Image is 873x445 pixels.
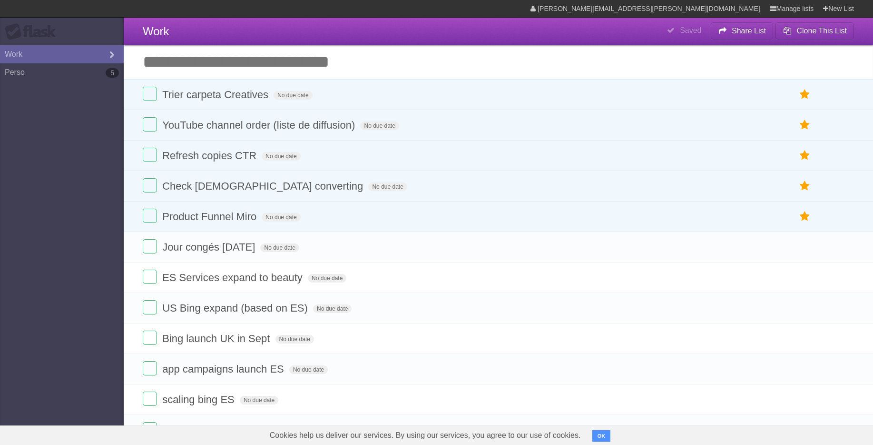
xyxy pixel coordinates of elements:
label: Done [143,331,157,345]
span: scaling bing ES [162,394,237,405]
span: US Bing expand (based on ES) [162,302,310,314]
span: Check [DEMOGRAPHIC_DATA] converting [162,180,365,192]
span: No due date [262,152,300,161]
label: Done [143,117,157,131]
label: Star task [796,117,814,133]
span: ES Services expand to beauty [162,272,305,283]
label: Star task [796,87,814,102]
b: Share List [732,27,766,35]
button: OK [592,430,611,442]
label: Done [143,87,157,101]
label: Done [143,300,157,314]
span: No due date [308,274,346,283]
button: Share List [711,22,774,40]
span: Jour congés [DATE] [162,241,257,253]
span: YouTube channel order (liste de diffusion) [162,119,357,131]
label: Done [143,239,157,253]
span: Refresh copies CTR [162,150,259,162]
span: Cookies help us deliver our services. By using our services, you agree to our use of cookies. [260,426,590,445]
div: Flask [5,23,62,40]
label: Done [143,422,157,436]
b: 5 [106,68,119,78]
span: No due date [262,213,300,222]
b: Saved [680,26,701,34]
span: Product Funnel Miro [162,211,259,222]
span: Bing launch UK in Sept [162,333,272,344]
span: No due date [274,91,312,100]
span: No due date [240,396,278,405]
span: Kewords inventory per Generic ([GEOGRAPHIC_DATA]) [162,424,427,436]
label: Star task [796,178,814,194]
label: Done [143,209,157,223]
label: Star task [796,209,814,224]
span: No due date [275,335,314,344]
label: Done [143,270,157,284]
label: Star task [796,148,814,163]
label: Done [143,148,157,162]
span: Work [143,25,169,38]
label: Done [143,178,157,192]
span: No due date [360,121,399,130]
span: No due date [313,304,352,313]
label: Done [143,392,157,406]
button: Clone This List [775,22,854,40]
b: Clone This List [796,27,847,35]
span: No due date [289,365,328,374]
span: No due date [368,182,407,191]
label: Done [143,361,157,375]
span: No due date [260,243,299,252]
span: Trier carpeta Creatives [162,89,271,101]
span: app campaigns launch ES [162,363,286,375]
